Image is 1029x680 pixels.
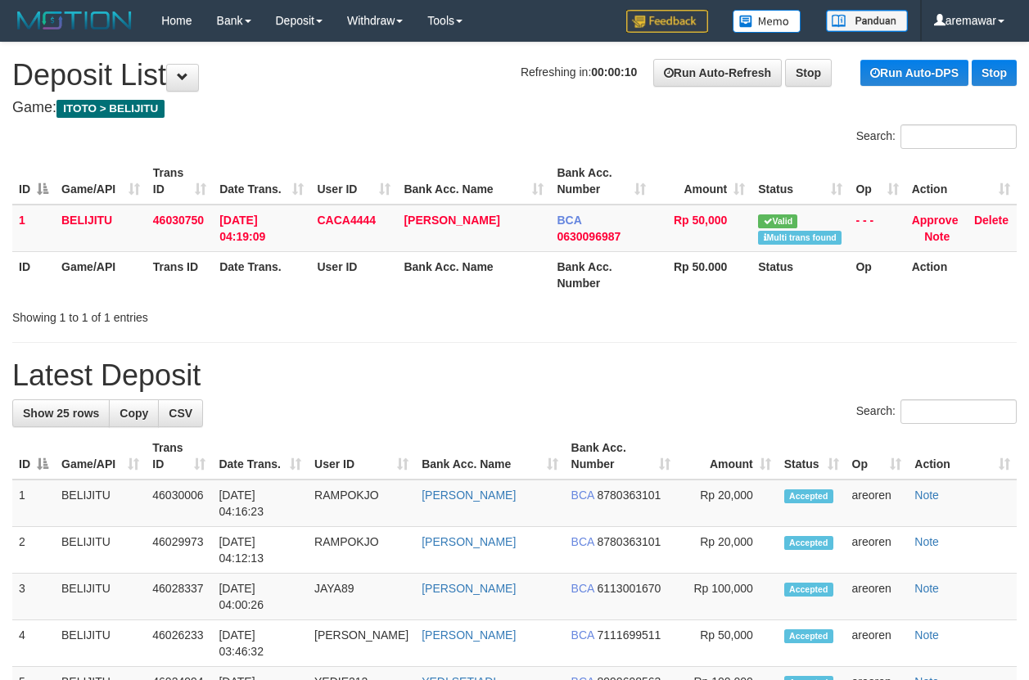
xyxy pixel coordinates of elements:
[550,158,652,205] th: Bank Acc. Number: activate to sort column ascending
[571,628,594,642] span: BCA
[147,158,213,205] th: Trans ID: activate to sort column ascending
[12,100,1017,116] h4: Game:
[677,480,778,527] td: Rp 20,000
[397,251,550,298] th: Bank Acc. Name
[212,433,308,480] th: Date Trans.: activate to sort column ascending
[598,489,661,502] span: Copy 8780363101 to clipboard
[652,158,751,205] th: Amount: activate to sort column ascending
[565,433,677,480] th: Bank Acc. Number: activate to sort column ascending
[856,399,1017,424] label: Search:
[308,480,415,527] td: RAMPOKJO
[914,582,939,595] a: Note
[677,620,778,667] td: Rp 50,000
[12,205,55,252] td: 1
[153,214,204,227] span: 46030750
[557,214,581,227] span: BCA
[785,59,832,87] a: Stop
[12,59,1017,92] h1: Deposit List
[914,535,939,548] a: Note
[213,158,310,205] th: Date Trans.: activate to sort column ascending
[849,251,905,298] th: Op
[146,620,212,667] td: 46026233
[826,10,908,32] img: panduan.png
[571,535,594,548] span: BCA
[146,433,212,480] th: Trans ID: activate to sort column ascending
[23,407,99,420] span: Show 25 rows
[733,10,801,33] img: Button%20Memo.svg
[146,480,212,527] td: 46030006
[146,574,212,620] td: 46028337
[12,574,55,620] td: 3
[213,251,310,298] th: Date Trans.
[146,527,212,574] td: 46029973
[784,536,833,550] span: Accepted
[109,399,159,427] a: Copy
[12,158,55,205] th: ID: activate to sort column descending
[12,399,110,427] a: Show 25 rows
[677,574,778,620] td: Rp 100,000
[856,124,1017,149] label: Search:
[550,251,652,298] th: Bank Acc. Number
[591,65,637,79] strong: 00:00:10
[55,527,146,574] td: BELIJITU
[905,251,1017,298] th: Action
[12,480,55,527] td: 1
[308,433,415,480] th: User ID: activate to sort column ascending
[212,620,308,667] td: [DATE] 03:46:32
[12,251,55,298] th: ID
[169,407,192,420] span: CSV
[598,628,661,642] span: Copy 7111699511 to clipboard
[422,628,516,642] a: [PERSON_NAME]
[571,489,594,502] span: BCA
[55,574,146,620] td: BELIJITU
[846,527,909,574] td: areoren
[846,433,909,480] th: Op: activate to sort column ascending
[422,582,516,595] a: [PERSON_NAME]
[914,628,939,642] a: Note
[12,433,55,480] th: ID: activate to sort column descending
[55,433,146,480] th: Game/API: activate to sort column ascending
[758,214,797,228] span: Valid transaction
[158,399,203,427] a: CSV
[310,158,397,205] th: User ID: activate to sort column ascending
[212,480,308,527] td: [DATE] 04:16:23
[784,583,833,597] span: Accepted
[219,214,265,243] span: [DATE] 04:19:09
[56,100,165,118] span: ITOTO > BELIJITU
[310,251,397,298] th: User ID
[212,574,308,620] td: [DATE] 04:00:26
[677,433,778,480] th: Amount: activate to sort column ascending
[317,214,376,227] span: CACA4444
[912,214,959,227] a: Approve
[846,480,909,527] td: areoren
[422,489,516,502] a: [PERSON_NAME]
[784,489,833,503] span: Accepted
[849,158,905,205] th: Op: activate to sort column ascending
[900,399,1017,424] input: Search:
[677,527,778,574] td: Rp 20,000
[924,230,950,243] a: Note
[415,433,564,480] th: Bank Acc. Name: activate to sort column ascending
[404,214,499,227] a: [PERSON_NAME]
[12,8,137,33] img: MOTION_logo.png
[784,629,833,643] span: Accepted
[12,359,1017,392] h1: Latest Deposit
[974,214,1009,227] a: Delete
[422,535,516,548] a: [PERSON_NAME]
[846,574,909,620] td: areoren
[12,527,55,574] td: 2
[849,205,905,252] td: - - -
[120,407,148,420] span: Copy
[55,205,147,252] td: BELIJITU
[557,230,621,243] span: Copy 0630096987 to clipboard
[674,214,727,227] span: Rp 50,000
[598,535,661,548] span: Copy 8780363101 to clipboard
[653,59,782,87] a: Run Auto-Refresh
[972,60,1017,86] a: Stop
[12,303,417,326] div: Showing 1 to 1 of 1 entries
[147,251,213,298] th: Trans ID
[212,527,308,574] td: [DATE] 04:12:13
[652,251,751,298] th: Rp 50.000
[908,433,1017,480] th: Action: activate to sort column ascending
[55,251,147,298] th: Game/API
